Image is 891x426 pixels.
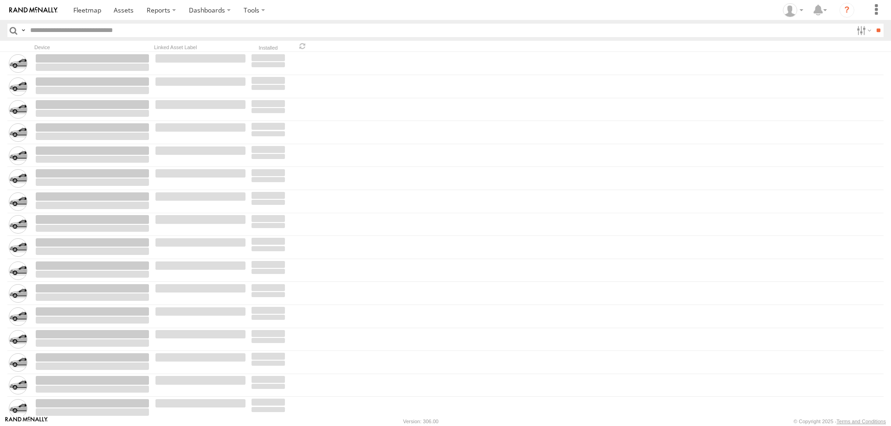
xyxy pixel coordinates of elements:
[403,419,439,424] div: Version: 306.00
[297,42,308,51] span: Refresh
[251,46,286,51] div: Installed
[9,7,58,13] img: rand-logo.svg
[839,3,854,18] i: ?
[5,417,48,426] a: Visit our Website
[154,44,247,51] div: Linked Asset Label
[19,24,27,37] label: Search Query
[780,3,807,17] div: Michael Kougras
[837,419,886,424] a: Terms and Conditions
[34,44,150,51] div: Device
[794,419,886,424] div: © Copyright 2025 -
[853,24,873,37] label: Search Filter Options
